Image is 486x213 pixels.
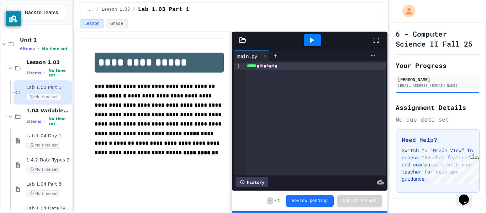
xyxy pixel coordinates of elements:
button: Review pending [286,195,334,207]
span: No time set [26,166,61,173]
span: No time set [26,142,61,149]
h1: 6 - Computer Science II Fall 25 [396,29,480,49]
button: Lesson [80,19,104,28]
span: / [133,7,135,12]
span: Back to Teams [25,9,58,16]
button: Submit Answer [337,195,382,207]
div: My Account [395,3,417,19]
span: Submit Answer [343,198,376,204]
span: Lab 1.03 Part 1 [138,5,189,14]
span: No time set [26,190,61,197]
div: Chat with us now!Close [3,3,49,45]
div: main.py [234,52,261,60]
span: Lab 1.04 Day 1 [26,133,70,139]
span: / [96,7,99,12]
span: No time set [48,68,70,78]
span: 1.04 Variables and User Input [26,107,70,114]
span: Lesson 1.03 [26,59,70,65]
span: No time set [42,47,68,51]
div: History [236,177,268,187]
iframe: chat widget [456,185,479,206]
span: Lab 1.03 Part 1 [26,85,70,91]
div: main.py [234,50,270,61]
span: No time set [48,117,70,126]
h2: Your Progress [396,60,480,70]
button: Grade [106,19,128,28]
span: - [267,197,273,204]
span: Unit 1 [20,37,70,43]
span: Lesson 1.03 [102,7,130,12]
div: [EMAIL_ADDRESS][DOMAIN_NAME] [398,83,477,88]
span: 1.4.2 Data Types 2 [26,157,70,163]
h3: Need Help? [402,135,474,144]
button: privacy banner [6,11,21,26]
span: 1 [278,198,280,204]
div: No due date set [396,115,480,124]
span: 6 items [20,47,35,51]
span: / [274,198,277,204]
p: Switch to "Grade View" to access the chat feature and communicate with your teacher for help and ... [402,147,474,182]
iframe: chat widget [427,154,479,184]
span: ... [86,7,94,12]
span: Lab 1.04 Data Types Part 4 [26,206,70,212]
div: 1 [234,63,241,70]
span: 1 items [26,71,41,75]
h2: Assignment Details [396,102,480,112]
span: • [44,70,46,76]
button: Back to Teams [6,5,66,20]
span: • [44,118,46,124]
span: Lab 1.04 Part 3 [26,181,70,187]
span: • [38,46,39,52]
div: [PERSON_NAME] [398,76,477,82]
span: 5 items [26,119,41,124]
span: No time set [26,94,61,100]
